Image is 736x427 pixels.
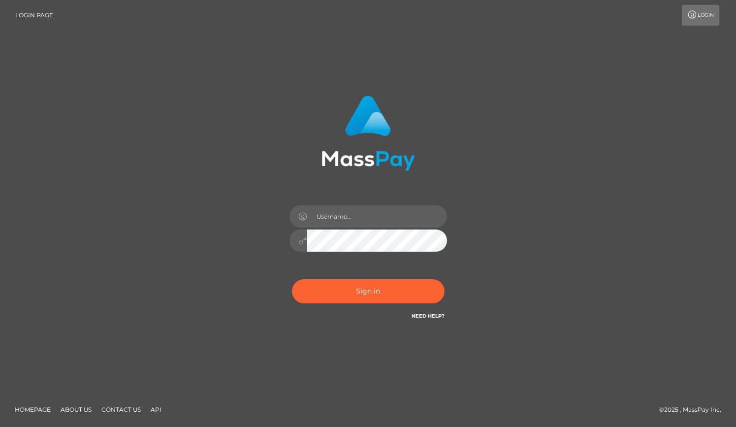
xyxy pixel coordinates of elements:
button: Sign in [292,279,445,303]
a: Homepage [11,402,55,417]
a: Login [682,5,719,26]
div: © 2025 , MassPay Inc. [659,404,729,415]
a: Need Help? [412,313,445,319]
a: About Us [57,402,96,417]
input: Username... [307,205,447,228]
a: API [147,402,165,417]
a: Contact Us [97,402,145,417]
a: Login Page [15,5,53,26]
img: MassPay Login [321,96,415,171]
